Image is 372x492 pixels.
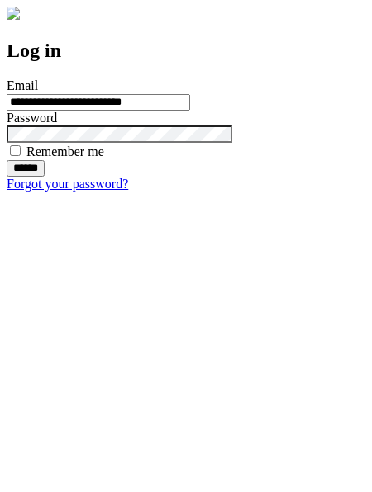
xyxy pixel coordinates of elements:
label: Email [7,78,38,92]
a: Forgot your password? [7,177,128,191]
label: Password [7,111,57,125]
label: Remember me [26,144,104,158]
h2: Log in [7,40,365,62]
img: logo-4e3dc11c47720685a147b03b5a06dd966a58ff35d612b21f08c02c0306f2b779.png [7,7,20,20]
